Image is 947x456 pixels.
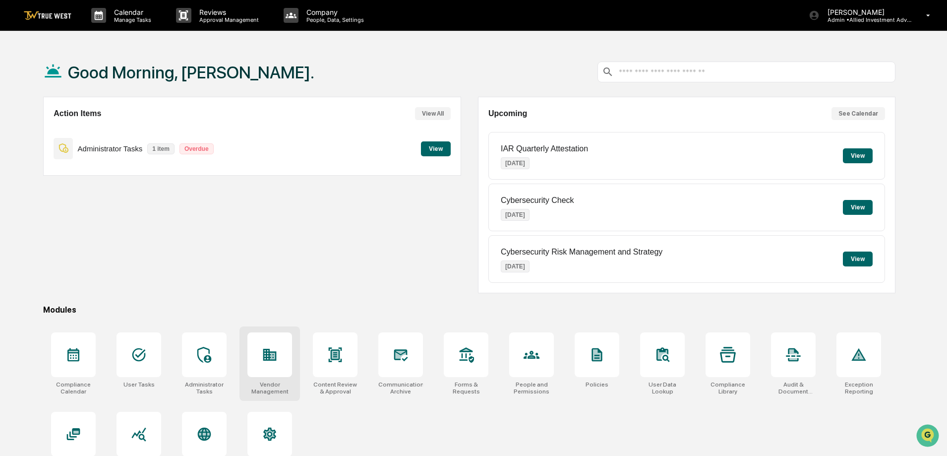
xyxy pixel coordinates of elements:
span: Preclearance [20,125,64,135]
button: Start new chat [169,79,180,91]
div: 🖐️ [10,126,18,134]
img: 1746055101610-c473b297-6a78-478c-a979-82029cc54cd1 [10,76,28,94]
button: View [421,141,451,156]
p: Cybersecurity Risk Management and Strategy [501,248,662,257]
div: Modules [43,305,895,315]
button: View [843,148,873,163]
div: Forms & Requests [444,381,488,395]
button: View [843,200,873,215]
h2: Upcoming [488,109,527,118]
p: Administrator Tasks [78,144,143,153]
iframe: Open customer support [915,423,942,450]
button: See Calendar [831,107,885,120]
span: Pylon [99,168,120,176]
div: Policies [586,381,608,388]
a: 🔎Data Lookup [6,140,66,158]
p: Admin • Allied Investment Advisors [820,16,912,23]
p: IAR Quarterly Attestation [501,144,588,153]
p: Company [298,8,369,16]
p: [DATE] [501,261,530,272]
p: [DATE] [501,157,530,169]
a: View [421,143,451,153]
div: 🗄️ [72,126,80,134]
h2: Action Items [54,109,101,118]
button: View All [415,107,451,120]
p: Manage Tasks [106,16,156,23]
p: Cybersecurity Check [501,196,574,205]
div: We're available if you need us! [34,86,125,94]
div: Administrator Tasks [182,381,227,395]
p: 1 item [147,143,175,154]
p: How can we help? [10,21,180,37]
div: Vendor Management [247,381,292,395]
div: Compliance Library [706,381,750,395]
div: People and Permissions [509,381,554,395]
h1: Good Morning, [PERSON_NAME]. [68,63,314,82]
p: Approval Management [191,16,264,23]
div: Start new chat [34,76,163,86]
div: User Data Lookup [640,381,685,395]
p: [DATE] [501,209,530,221]
p: People, Data, Settings [298,16,369,23]
span: Data Lookup [20,144,62,154]
div: Exception Reporting [836,381,881,395]
a: 🖐️Preclearance [6,121,68,139]
div: User Tasks [123,381,155,388]
button: View [843,252,873,266]
p: Reviews [191,8,264,16]
div: Communications Archive [378,381,423,395]
a: Powered byPylon [70,168,120,176]
p: Overdue [179,143,214,154]
span: Attestations [82,125,123,135]
div: Compliance Calendar [51,381,96,395]
img: logo [24,11,71,20]
p: [PERSON_NAME] [820,8,912,16]
div: Audit & Document Logs [771,381,816,395]
a: 🗄️Attestations [68,121,127,139]
p: Calendar [106,8,156,16]
div: 🔎 [10,145,18,153]
div: Content Review & Approval [313,381,357,395]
